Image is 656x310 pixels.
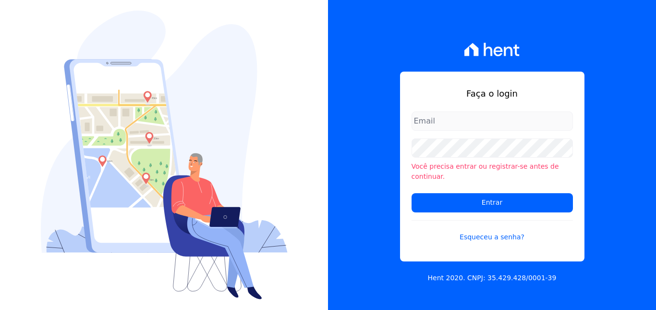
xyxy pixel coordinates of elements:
p: Hent 2020. CNPJ: 35.429.428/0001-39 [428,273,557,283]
img: Login [41,11,288,299]
input: Entrar [412,193,573,212]
a: Esqueceu a senha? [412,220,573,242]
input: Email [412,112,573,131]
li: Você precisa entrar ou registrar-se antes de continuar. [412,161,573,182]
h1: Faça o login [412,87,573,100]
